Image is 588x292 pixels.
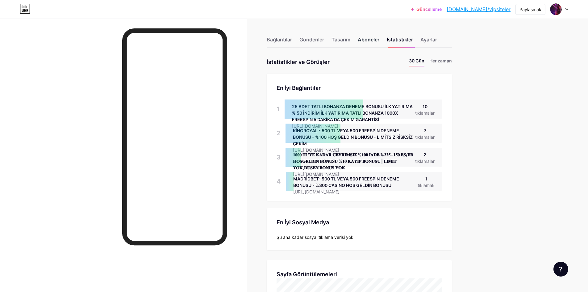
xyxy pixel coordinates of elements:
font: Güncelleme [416,6,442,12]
font: [URL][DOMAIN_NAME] [293,147,339,153]
font: Paylaşmak [519,7,541,12]
font: İstatistikler ve Görüşler [267,59,330,65]
font: 4 [277,178,281,185]
font: KİNGROYAL - 500 TL VEYA 500 FREESPİN DENEME BONUSU - %100 HOŞ GELDİN BONUSU - LİMİTSİZ RİSKSİZ ÇEKİM [293,128,413,146]
font: Şu ana kadar sosyal tıklama verisi yok. [277,235,355,240]
font: 1 [425,176,427,181]
font: tıklamak [418,183,435,188]
font: 2 [423,152,426,157]
font: 30 Gün [409,58,424,63]
font: [URL][DOMAIN_NAME] [293,189,340,194]
font: 7 [424,128,426,133]
font: 2 [277,129,281,137]
font: [DOMAIN_NAME]/vipsiteler [447,6,511,12]
font: Sayfa Görüntülemeleri [277,271,337,277]
font: 𝟏𝟎𝟎𝟎 𝐓𝐋'𝐘𝐄 𝐊𝐀𝐃𝐀𝐑 𝐂𝐄𝐕𝐑𝐈𝐌𝐒𝐈𝐙 %𝟏𝟎𝟎 𝐈𝐀𝐃𝐄 %𝟐𝟐𝟓+𝟏𝟓𝟎 𝐅𝐒/𝐅𝐁 𝐇𝐎𝐒𝐆𝐄𝐋𝐃𝐈𝐍 𝐁𝐎𝐍𝐔𝐒𝐔 %𝟏𝟎 𝐊𝐀𝐘𝐈𝐏 𝐁𝐎𝐍𝐔𝐒𝐔 | 𝐋𝐈𝐌𝐈𝐓 𝐘𝐎𝐊... [293,152,413,170]
font: Her zaman [429,58,452,63]
font: En İyi Bağlantılar [277,85,321,91]
font: [URL][DOMAIN_NAME] [293,171,339,177]
font: Aboneler [358,36,379,43]
font: tıklamalar [415,159,435,164]
font: 3 [277,154,281,161]
a: [DOMAIN_NAME]/vipsiteler [447,6,511,13]
font: Gönderiler [299,36,324,43]
font: [URL][DOMAIN_NAME] [292,123,338,129]
img: vipsiteler [550,3,562,15]
font: 1 [277,105,280,113]
font: tıklamalar [415,134,435,140]
font: İstatistikler [387,36,413,43]
font: 10 [423,104,427,109]
font: tıklamalar [415,110,435,116]
font: En İyi Sosyal Medya [277,219,329,226]
font: Bağlantılar [267,36,292,43]
font: Ayarlar [420,36,437,43]
font: MADRİDBET- 500 TL VEYA 500 FREESPİN DENEME BONUSU - %300 CASİNO HOŞ GELDİN BONUSU [293,176,399,188]
font: Tasarım [332,36,350,43]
